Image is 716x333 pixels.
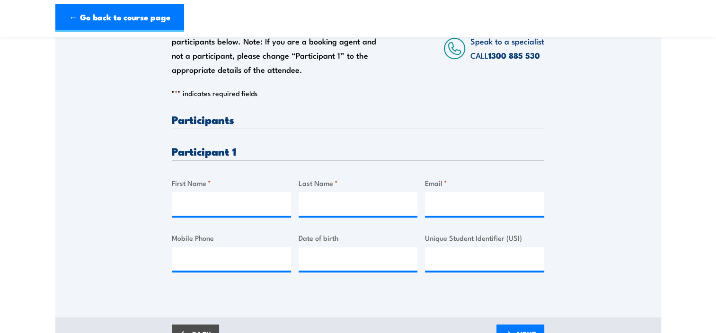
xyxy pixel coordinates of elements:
a: ← Go back to course page [55,4,184,32]
div: Please provide names and contact details for each of the participants below. Note: If you are a b... [172,20,387,77]
h3: Participant 1 [172,146,544,157]
label: Date of birth [299,232,418,243]
h3: Participants [172,114,544,125]
p: " " indicates required fields [172,88,544,98]
label: Unique Student Identifier (USI) [425,232,544,243]
label: Mobile Phone [172,232,291,243]
label: First Name [172,177,291,188]
a: 1300 885 530 [488,49,540,61]
label: Email [425,177,544,188]
label: Last Name [299,177,418,188]
span: Speak to a specialist CALL [470,35,544,61]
